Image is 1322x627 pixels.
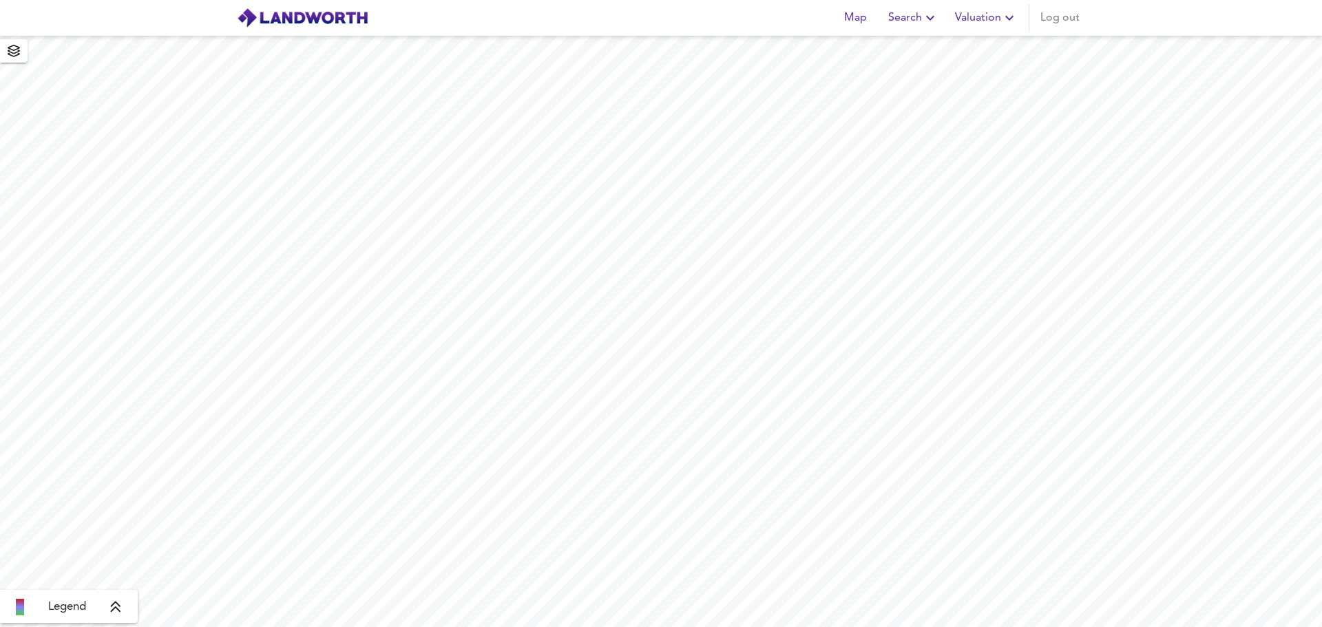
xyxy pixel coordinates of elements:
span: Log out [1040,8,1080,28]
span: Legend [48,599,86,615]
img: logo [237,8,368,28]
span: Search [888,8,938,28]
span: Map [839,8,872,28]
button: Log out [1035,4,1085,32]
button: Search [883,4,944,32]
span: Valuation [955,8,1018,28]
button: Map [833,4,877,32]
button: Valuation [949,4,1023,32]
